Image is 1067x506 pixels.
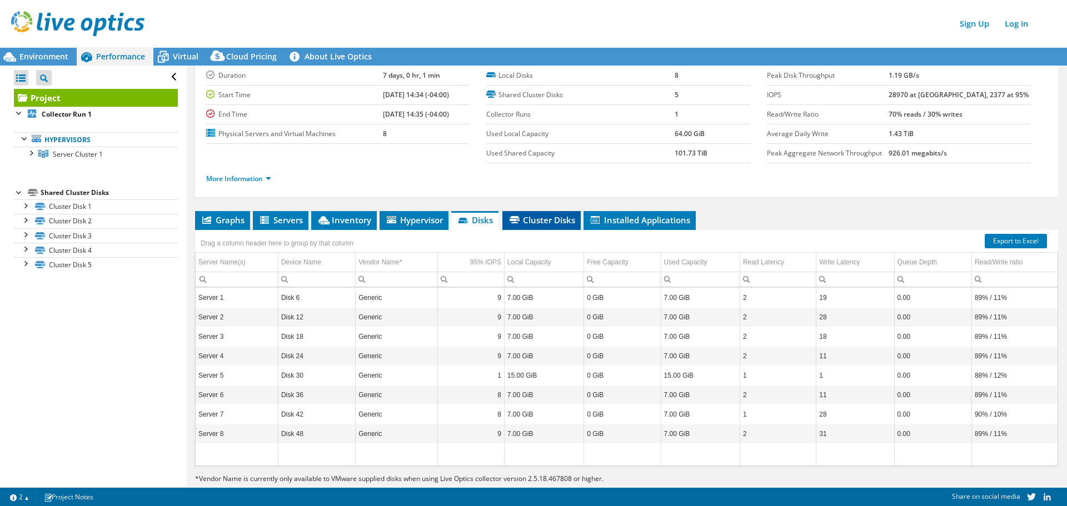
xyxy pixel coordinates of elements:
[675,109,679,119] b: 1
[258,214,303,226] span: Servers
[661,327,740,347] td: Column Used Capacity, Value 7.00 GiB
[437,253,504,272] td: 95% IOPS Column
[661,385,740,405] td: Column Used Capacity, Value 7.00 GiB
[206,128,383,139] label: Physical Servers and Virtual Machines
[767,109,889,120] label: Read/Write Ratio
[14,132,178,147] a: Hypervisors
[385,214,443,226] span: Hypervisor
[889,148,947,158] b: 926.01 megabits/s
[504,288,584,308] td: Column Local Capacity, Value 7.00 GiB
[196,288,278,308] td: Column Server Name(s), Value Server 1
[504,385,584,405] td: Column Local Capacity, Value 7.00 GiB
[816,288,894,308] td: Column Write Latency, Value 19
[42,109,92,119] b: Collector Run 1
[661,424,740,444] td: Column Used Capacity, Value 7.00 GiB
[894,272,971,287] td: Column Queue Depth, Filter cell
[437,327,504,347] td: Column 95% IOPS, Value 9
[971,405,1058,424] td: Column Read/Write ratio, Value 90% / 10%
[507,255,551,269] div: Local Capacity
[437,405,504,424] td: Column 95% IOPS, Value 8
[278,385,355,405] td: Column Device Name, Value Disk 36
[278,253,355,272] td: Device Name Column
[356,327,437,347] td: Column Vendor Name*, Value Generic
[96,51,145,62] span: Performance
[675,90,679,99] b: 5
[971,288,1058,308] td: Column Read/Write ratio, Value 89% / 11%
[53,149,103,159] span: Server Cluster 1
[952,492,1020,501] span: Share on social media
[437,288,504,308] td: Column 95% IOPS, Value 9
[894,347,971,366] td: Column Queue Depth, Value 0.00
[661,366,740,385] td: Column Used Capacity, Value 15.00 GiB
[740,327,816,347] td: Column Read Latency, Value 2
[278,347,355,366] td: Column Device Name, Value Disk 24
[740,347,816,366] td: Column Read Latency, Value 2
[889,129,914,138] b: 1.43 TiB
[356,308,437,327] td: Column Vendor Name*, Value Generic
[504,366,584,385] td: Column Local Capacity, Value 15.00 GiB
[898,255,937,269] div: Queue Depth
[743,255,784,269] div: Read Latency
[661,272,740,287] td: Column Used Capacity, Filter cell
[816,327,894,347] td: Column Write Latency, Value 18
[816,272,894,287] td: Column Write Latency, Filter cell
[740,308,816,327] td: Column Read Latency, Value 2
[383,90,449,99] b: [DATE] 14:34 (-04:00)
[816,424,894,444] td: Column Write Latency, Value 31
[889,71,919,80] b: 1.19 GB/s
[661,288,740,308] td: Column Used Capacity, Value 7.00 GiB
[14,199,178,214] a: Cluster Disk 1
[356,253,437,272] td: Vendor Name* Column
[19,51,68,62] span: Environment
[584,308,661,327] td: Column Free Capacity, Value 0 GiB
[504,424,584,444] td: Column Local Capacity, Value 7.00 GiB
[894,366,971,385] td: Column Queue Depth, Value 0.00
[196,347,278,366] td: Column Server Name(s), Value Server 4
[740,253,816,272] td: Read Latency Column
[819,255,860,269] div: Write Latency
[383,129,387,138] b: 8
[437,424,504,444] td: Column 95% IOPS, Value 9
[206,89,383,101] label: Start Time
[356,347,437,366] td: Column Vendor Name*, Value Generic
[971,385,1058,405] td: Column Read/Write ratio, Value 89% / 11%
[201,214,245,226] span: Graphs
[195,473,723,485] p: Vendor Name is currently only available to VMware supplied disks when using Live Optics collector...
[816,405,894,424] td: Column Write Latency, Value 28
[584,327,661,347] td: Column Free Capacity, Value 0 GiB
[661,308,740,327] td: Column Used Capacity, Value 7.00 GiB
[437,385,504,405] td: Column 95% IOPS, Value 8
[816,366,894,385] td: Column Write Latency, Value 1
[767,70,889,81] label: Peak Disk Throughput
[278,272,355,287] td: Column Device Name, Filter cell
[196,385,278,405] td: Column Server Name(s), Value Server 6
[675,129,705,138] b: 64.00 GiB
[889,109,963,119] b: 70% reads / 30% writes
[584,272,661,287] td: Column Free Capacity, Filter cell
[206,174,271,183] a: More Information
[14,214,178,228] a: Cluster Disk 2
[816,347,894,366] td: Column Write Latency, Value 11
[504,308,584,327] td: Column Local Capacity, Value 7.00 GiB
[356,366,437,385] td: Column Vendor Name*, Value Generic
[196,253,278,272] td: Server Name(s) Column
[954,16,995,32] a: Sign Up
[504,347,584,366] td: Column Local Capacity, Value 7.00 GiB
[226,51,277,62] span: Cloud Pricing
[985,234,1047,248] a: Export to Excel
[894,405,971,424] td: Column Queue Depth, Value 0.00
[740,288,816,308] td: Column Read Latency, Value 2
[675,71,679,80] b: 8
[816,308,894,327] td: Column Write Latency, Value 28
[740,272,816,287] td: Column Read Latency, Filter cell
[894,385,971,405] td: Column Queue Depth, Value 0.00
[504,253,584,272] td: Local Capacity Column
[584,405,661,424] td: Column Free Capacity, Value 0 GiB
[196,424,278,444] td: Column Server Name(s), Value Server 8
[278,308,355,327] td: Column Device Name, Value Disk 12
[196,272,278,287] td: Column Server Name(s), Filter cell
[486,70,675,81] label: Local Disks
[664,255,707,269] div: Used Capacity
[584,253,661,272] td: Free Capacity Column
[196,327,278,347] td: Column Server Name(s), Value Server 3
